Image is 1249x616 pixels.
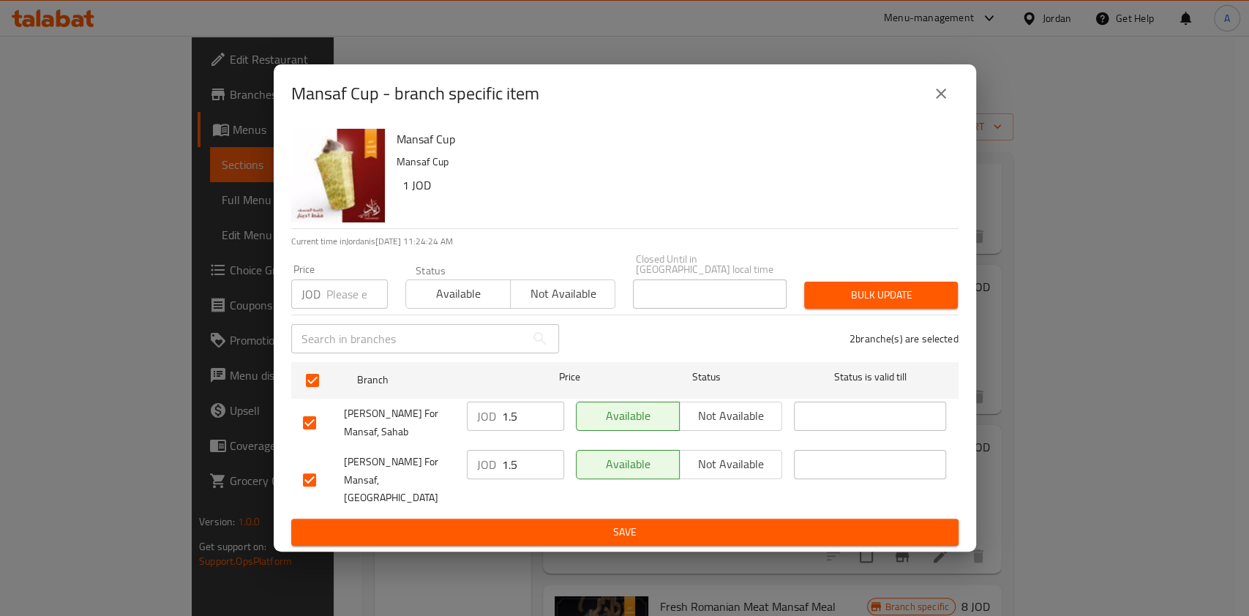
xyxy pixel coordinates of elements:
[412,283,505,304] span: Available
[402,175,947,195] h6: 1 JOD
[397,129,947,149] h6: Mansaf Cup
[686,405,777,427] span: Not available
[923,76,959,111] button: close
[576,450,680,479] button: Available
[357,371,509,389] span: Branch
[303,523,947,541] span: Save
[291,324,525,353] input: Search in branches
[301,285,320,303] p: JOD
[502,402,564,431] input: Please enter price
[397,153,947,171] p: Mansaf Cup
[849,331,959,346] p: 2 branche(s) are selected
[686,454,777,475] span: Not available
[502,450,564,479] input: Please enter price
[291,82,539,105] h2: Mansaf Cup - branch specific item
[816,286,946,304] span: Bulk update
[582,405,674,427] span: Available
[344,453,455,508] span: [PERSON_NAME] For Mansaf, [GEOGRAPHIC_DATA]
[344,405,455,441] span: [PERSON_NAME] For Mansaf, Sahab
[576,402,680,431] button: Available
[679,402,783,431] button: Not available
[517,283,610,304] span: Not available
[794,368,946,386] span: Status is valid till
[630,368,782,386] span: Status
[510,279,615,309] button: Not available
[291,519,959,546] button: Save
[679,450,783,479] button: Not available
[804,282,958,309] button: Bulk update
[477,407,496,425] p: JOD
[326,279,388,309] input: Please enter price
[582,454,674,475] span: Available
[291,129,385,222] img: Mansaf Cup
[291,235,959,248] p: Current time in Jordan is [DATE] 11:24:24 AM
[405,279,511,309] button: Available
[521,368,618,386] span: Price
[477,456,496,473] p: JOD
